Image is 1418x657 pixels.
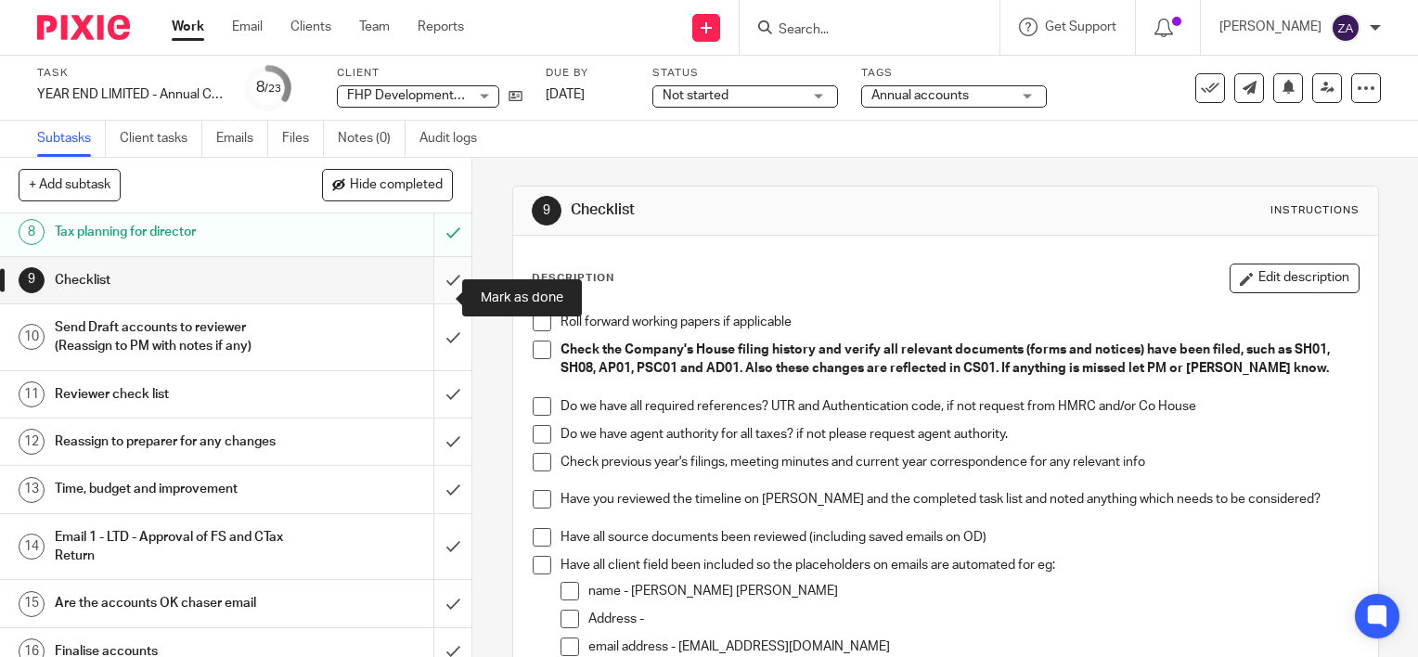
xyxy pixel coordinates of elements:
label: Client [337,66,522,81]
a: Emails [216,121,268,157]
p: Have all client field been included so the placeholders on emails are automated for eg: [561,556,1359,574]
div: 15 [19,591,45,617]
a: Files [282,121,324,157]
h1: Tax planning for director [55,218,295,246]
label: Task [37,66,223,81]
span: FHP Developments Limited [347,89,507,102]
strong: Check the Company's House filing history and verify all relevant documents (forms and notices) ha... [561,343,1333,375]
a: Reports [418,18,464,36]
a: Audit logs [419,121,491,157]
p: Do we have agent authority for all taxes? if not please request agent authority. [561,425,1359,444]
span: Not started [663,89,728,102]
a: Clients [290,18,331,36]
div: 9 [19,267,45,293]
a: Work [172,18,204,36]
span: Annual accounts [871,89,969,102]
a: Client tasks [120,121,202,157]
a: Team [359,18,390,36]
div: 11 [19,381,45,407]
div: 8 [256,77,281,98]
div: 12 [19,429,45,455]
a: Notes (0) [338,121,406,157]
p: email address - [EMAIL_ADDRESS][DOMAIN_NAME] [588,638,1359,656]
p: Address - [588,610,1359,628]
span: [DATE] [546,88,585,101]
h1: Are the accounts OK chaser email [55,589,295,617]
p: Have you reviewed the timeline on [PERSON_NAME] and the completed task list and noted anything wh... [561,490,1359,509]
a: Subtasks [37,121,106,157]
div: 13 [19,477,45,503]
p: Do we have all required references? UTR and Authentication code, if not request from HMRC and/or ... [561,397,1359,416]
p: Description [532,271,614,286]
small: /23 [264,84,281,94]
button: + Add subtask [19,169,121,200]
p: Check previous year's filings, meeting minutes and current year correspondence for any relevant info [561,453,1359,471]
label: Tags [861,66,1047,81]
span: Hide completed [350,178,443,193]
h1: Email 1 - LTD - Approval of FS and CTax Return [55,523,295,571]
input: Search [777,22,944,39]
div: Instructions [1270,203,1360,218]
span: Get Support [1045,20,1116,33]
label: Status [652,66,838,81]
div: 8 [19,219,45,245]
button: Edit description [1230,264,1360,293]
h1: Reviewer check list [55,380,295,408]
h1: Reassign to preparer for any changes [55,428,295,456]
h1: Checklist [571,200,985,220]
label: Due by [546,66,629,81]
p: [PERSON_NAME] [1219,18,1321,36]
img: svg%3E [1331,13,1360,43]
p: Roll forward working papers if applicable [561,313,1359,331]
button: Hide completed [322,169,453,200]
div: 9 [532,196,561,225]
p: Have all source documents been reviewed (including saved emails on OD) [561,528,1359,547]
h1: Checklist [55,266,295,294]
div: YEAR END LIMITED - Annual COMPANY accounts and CT600 return [37,85,223,104]
div: 14 [19,534,45,560]
img: Pixie [37,15,130,40]
h1: Send Draft accounts to reviewer (Reassign to PM with notes if any) [55,314,295,361]
h1: Time, budget and improvement [55,475,295,503]
p: name - [PERSON_NAME] [PERSON_NAME] [588,582,1359,600]
div: 10 [19,324,45,350]
a: Email [232,18,263,36]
